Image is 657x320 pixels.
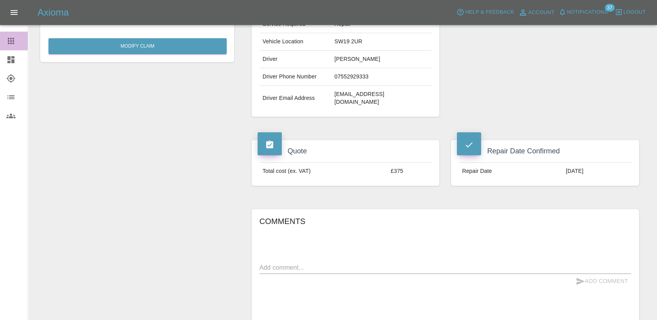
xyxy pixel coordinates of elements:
[455,6,516,18] button: Help & Feedback
[613,6,648,18] button: Logout
[605,4,614,12] span: 37
[260,33,331,51] td: Vehicle Location
[563,163,631,180] td: [DATE]
[260,215,631,228] h6: Comments
[331,68,432,86] td: 07552929333
[557,6,610,18] button: Notifications
[260,51,331,68] td: Driver
[388,163,432,180] td: £375
[567,8,608,17] span: Notifications
[260,68,331,86] td: Driver Phone Number
[457,146,633,156] h4: Repair Date Confirmed
[5,3,23,22] button: Open drawer
[623,8,646,17] span: Logout
[331,51,432,68] td: [PERSON_NAME]
[258,146,434,156] h4: Quote
[331,33,432,51] td: SW19 2UR
[260,163,388,180] td: Total cost (ex. VAT)
[48,38,227,54] a: Modify Claim
[465,8,514,17] span: Help & Feedback
[260,86,331,111] td: Driver Email Address
[331,86,432,111] td: [EMAIL_ADDRESS][DOMAIN_NAME]
[38,6,69,19] h5: Axioma
[516,6,557,19] a: Account
[459,163,562,180] td: Repair Date
[528,8,555,17] span: Account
